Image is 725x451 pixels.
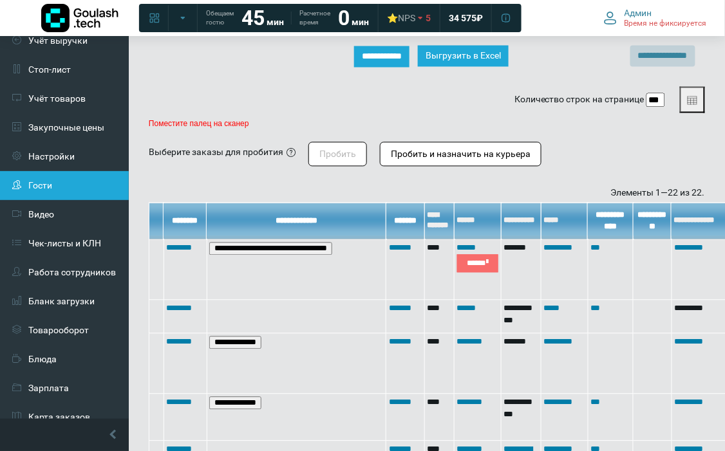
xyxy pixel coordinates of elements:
img: Логотип компании Goulash.tech [41,4,118,32]
span: мин [267,17,284,27]
span: Обещаем гостю [206,9,234,27]
label: Количество строк на странице [514,93,645,107]
div: Элементы 1—22 из 22. [149,187,705,200]
button: Выгрузить в Excel [418,46,509,67]
strong: 45 [241,6,265,30]
span: мин [352,17,369,27]
button: Пробить и назначить на курьера [380,142,541,167]
span: Расчетное время [299,9,330,27]
span: Админ [625,7,652,19]
button: Пробить [308,142,367,167]
span: Время не фиксируется [625,19,707,29]
strong: 0 [338,6,350,30]
span: ₽ [476,12,483,24]
span: 5 [426,12,431,24]
a: Обещаем гостю 45 мин Расчетное время 0 мин [198,6,377,30]
span: 34 575 [449,12,476,24]
a: 34 575 ₽ [441,6,491,30]
span: NPS [398,13,415,23]
div: ⭐ [387,12,415,24]
p: Поместите палец на сканер [149,120,705,129]
div: Выберите заказы для пробития [149,146,283,160]
a: ⭐NPS 5 [379,6,438,30]
button: Админ Время не фиксируется [596,5,715,32]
